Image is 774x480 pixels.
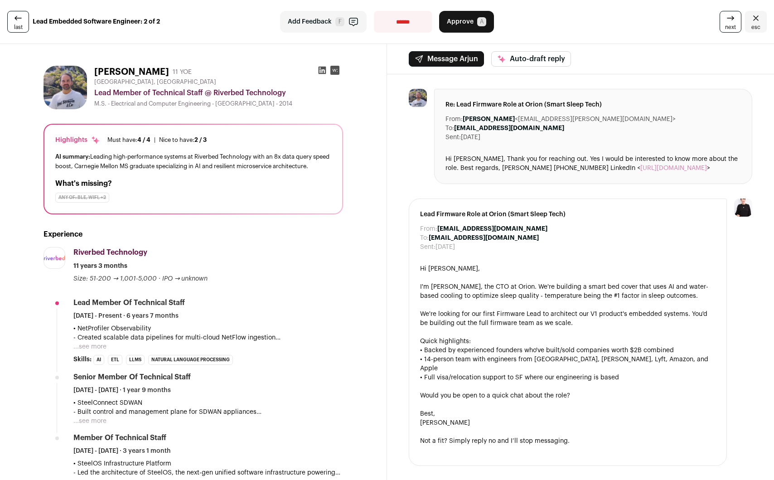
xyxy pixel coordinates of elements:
[429,235,539,241] b: [EMAIL_ADDRESS][DOMAIN_NAME]
[94,87,343,98] div: Lead Member of Technical Staff @ Riverbed Technology
[420,233,429,242] dt: To:
[73,459,343,468] p: • SteelOS Infrastructure Platform
[445,133,461,142] dt: Sent:
[73,407,343,417] p: - Built control and management plane for SDWAN appliances
[148,355,233,365] li: Natural Language Processing
[159,274,160,283] span: ·
[55,136,100,145] div: Highlights
[420,310,716,328] div: We're looking for our first Firmware Lead to architect our V1 product's embedded systems. You'd b...
[55,193,109,203] div: Any of: BLE, WiFi, +2
[73,355,92,364] span: Skills:
[445,124,454,133] dt: To:
[7,11,29,33] a: last
[73,386,171,395] span: [DATE] - [DATE] · 1 year 9 months
[420,224,437,233] dt: From:
[73,249,147,256] span: Riverbed Technology
[463,116,515,122] b: [PERSON_NAME]
[108,355,122,365] li: ETL
[73,298,185,308] div: Lead Member of Technical Staff
[420,391,716,400] div: Would you be open to a quick chat about the role?
[437,226,547,232] b: [EMAIL_ADDRESS][DOMAIN_NAME]
[491,51,571,67] button: Auto-draft reply
[44,229,343,240] h2: Experience
[725,24,736,31] span: next
[55,152,331,171] div: Leading high-performance systems at Riverbed Technology with an 8x data query speed boost, Carneg...
[44,256,65,260] img: 5eac4259f88a59e522e3852b2b073a2814acb75577592320f707b9a9d7a500a0.png
[420,409,716,418] div: Best,
[463,115,676,124] dd: <[EMAIL_ADDRESS][PERSON_NAME][DOMAIN_NAME]>
[420,337,716,346] div: Quick highlights:
[93,355,104,365] li: AI
[73,342,106,351] button: ...see more
[420,346,716,355] div: • Backed by experienced founders who've built/sold companies worth $2B combined
[162,276,208,282] span: IPO → unknown
[420,242,435,252] dt: Sent:
[73,446,171,456] span: [DATE] - [DATE] · 3 years 1 month
[445,115,463,124] dt: From:
[94,100,343,107] div: M.S. - Electrical and Computer Engineering - [GEOGRAPHIC_DATA] - 2014
[14,24,23,31] span: last
[55,154,90,160] span: AI summary:
[159,136,207,144] div: Nice to have:
[55,178,331,189] h2: What's missing?
[420,264,716,273] div: Hi [PERSON_NAME],
[751,24,760,31] span: esc
[73,417,106,426] button: ...see more
[73,276,157,282] span: Size: 51-200 → 1,001-5,000
[445,155,741,173] div: Hi [PERSON_NAME], Thank you for reaching out. Yes I would be interested to know more about the ro...
[734,199,752,217] img: 9240684-medium_jpg
[409,89,427,107] img: b59377325389aa702caf703e505b92c48cbf544464ca63adc8d14fb99b2052c9.png
[73,372,191,382] div: Senior Member Of Technical Staff
[173,68,192,77] div: 11 YOE
[288,17,332,26] span: Add Feedback
[477,17,486,26] span: A
[94,66,169,78] h1: [PERSON_NAME]
[435,242,455,252] dd: [DATE]
[73,433,166,443] div: Member Of Technical Staff
[73,333,343,342] p: - Created scalable data pipelines for multi-cloud NetFlow ingestion
[73,262,127,271] span: 11 years 3 months
[445,100,741,109] span: Re: Lead Firmware Role at Orion (Smart Sleep Tech)
[640,165,707,171] a: [URL][DOMAIN_NAME]
[73,324,343,333] p: • NetProfiler Observability
[73,468,343,477] p: - Led the architecture of SteelOS, the next-gen unified software infrastructure powering Riverbed...
[107,136,207,144] ul: |
[335,17,344,26] span: F
[420,373,716,382] div: • Full visa/relocation support to SF where our engineering is based
[409,51,484,67] button: Message Arjun
[420,418,716,427] div: [PERSON_NAME]
[73,398,343,407] p: • SteelConnect SDWAN
[126,355,145,365] li: LLMs
[745,11,767,33] a: Close
[94,78,216,86] span: [GEOGRAPHIC_DATA], [GEOGRAPHIC_DATA]
[461,133,480,142] dd: [DATE]
[420,355,716,373] div: • 14-person team with engineers from [GEOGRAPHIC_DATA], [PERSON_NAME], Lyft, Amazon, and Apple
[420,436,716,446] div: Not a fit? Simply reply no and I’ll stop messaging.
[194,137,207,143] span: 2 / 3
[447,17,474,26] span: Approve
[33,17,160,26] strong: Lead Embedded Software Engineer: 2 of 2
[73,311,179,320] span: [DATE] - Present · 6 years 7 months
[280,11,367,33] button: Add Feedback F
[420,282,716,301] div: I'm [PERSON_NAME], the CTO at Orion. We're building a smart bed cover that uses AI and water-base...
[420,210,716,219] span: Lead Firmware Role at Orion (Smart Sleep Tech)
[107,136,150,144] div: Must have:
[137,137,150,143] span: 4 / 4
[454,125,564,131] b: [EMAIL_ADDRESS][DOMAIN_NAME]
[44,66,87,109] img: b59377325389aa702caf703e505b92c48cbf544464ca63adc8d14fb99b2052c9.png
[439,11,494,33] button: Approve A
[720,11,741,33] a: next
